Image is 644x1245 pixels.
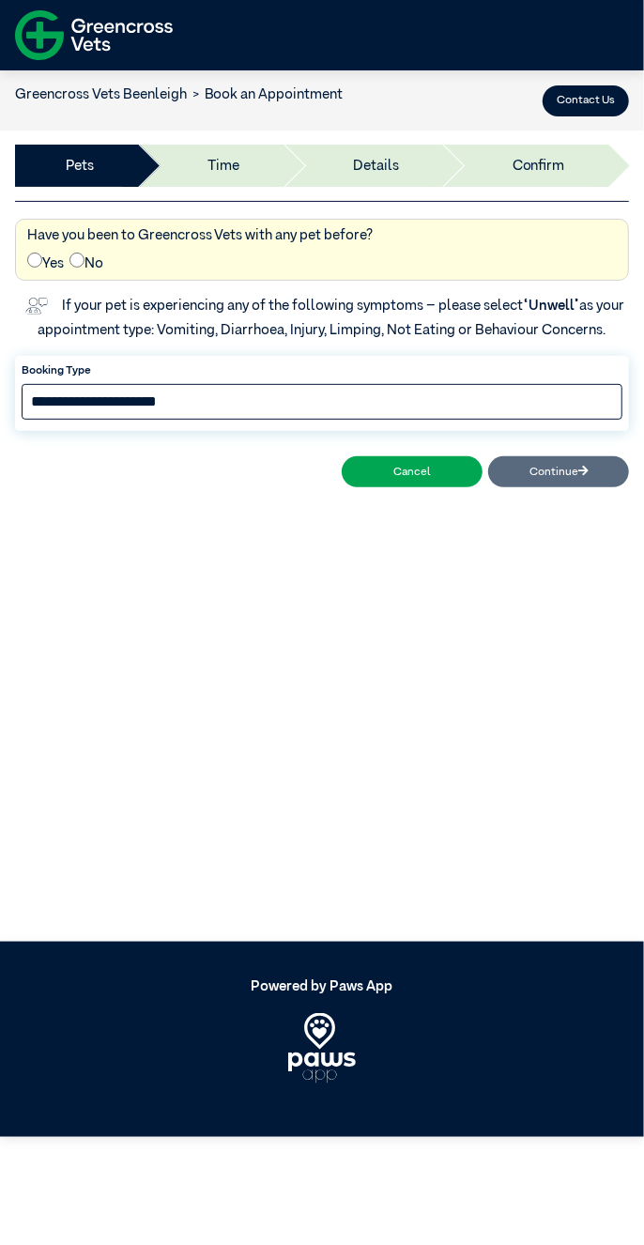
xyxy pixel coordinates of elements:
input: Yes [27,253,42,268]
h5: Powered by Paws App [15,978,630,995]
label: Booking Type [22,362,622,379]
label: If your pet is experiencing any of the following symptoms – please select as your appointment typ... [38,299,628,337]
nav: breadcrumb [15,85,344,106]
button: Cancel [342,456,483,487]
li: Book an Appointment [187,85,344,106]
input: No [69,253,84,268]
a: Pets [66,156,94,177]
img: PawsApp [288,1013,356,1084]
span: “Unwell” [523,299,579,313]
label: No [69,253,103,275]
label: Have you been to Greencross Vets with any pet before? [27,225,374,247]
a: Greencross Vets Beenleigh [15,87,187,101]
img: f-logo [15,5,173,66]
img: vet [20,292,54,320]
button: Contact Us [543,85,629,116]
label: Yes [27,253,64,275]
